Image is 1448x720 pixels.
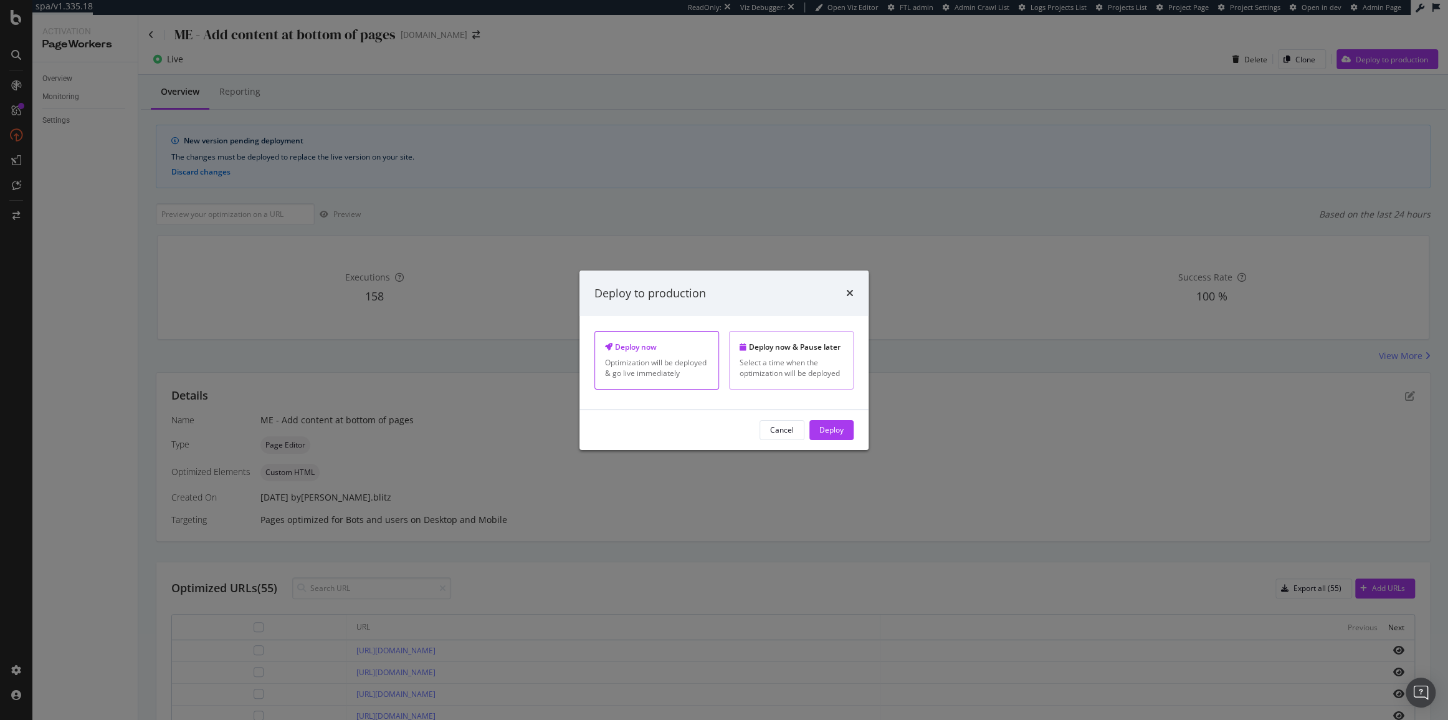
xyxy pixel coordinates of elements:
[770,425,794,435] div: Cancel
[760,420,804,440] button: Cancel
[809,420,854,440] button: Deploy
[740,342,843,352] div: Deploy now & Pause later
[740,357,843,378] div: Select a time when the optimization will be deployed
[819,425,844,435] div: Deploy
[594,285,706,301] div: Deploy to production
[579,270,869,449] div: modal
[1406,678,1436,708] div: Open Intercom Messenger
[846,285,854,301] div: times
[605,357,708,378] div: Optimization will be deployed & go live immediately
[605,342,708,352] div: Deploy now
